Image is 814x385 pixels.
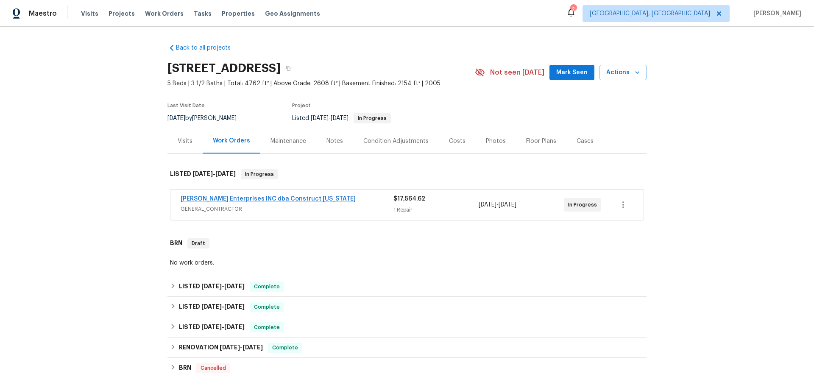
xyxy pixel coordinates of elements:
[167,103,205,108] span: Last Visit Date
[188,239,209,248] span: Draft
[201,304,222,310] span: [DATE]
[167,358,647,378] div: BRN Cancelled
[526,137,556,145] div: Floor Plans
[167,113,247,123] div: by [PERSON_NAME]
[224,283,245,289] span: [DATE]
[243,344,263,350] span: [DATE]
[750,9,801,18] span: [PERSON_NAME]
[606,67,640,78] span: Actions
[281,61,296,76] button: Copy Address
[292,103,311,108] span: Project
[179,282,245,292] h6: LISTED
[167,230,647,257] div: BRN Draft
[194,11,212,17] span: Tasks
[179,363,191,373] h6: BRN
[179,302,245,312] h6: LISTED
[201,324,222,330] span: [DATE]
[170,259,644,267] div: No work orders.
[167,115,185,121] span: [DATE]
[570,5,576,14] div: 2
[479,202,496,208] span: [DATE]
[393,196,425,202] span: $17,564.62
[167,44,249,52] a: Back to all projects
[222,9,255,18] span: Properties
[224,324,245,330] span: [DATE]
[181,205,393,213] span: GENERAL_CONTRACTOR
[311,115,348,121] span: -
[568,201,600,209] span: In Progress
[499,202,516,208] span: [DATE]
[270,137,306,145] div: Maintenance
[326,137,343,145] div: Notes
[251,282,283,291] span: Complete
[354,116,390,121] span: In Progress
[179,322,245,332] h6: LISTED
[220,344,240,350] span: [DATE]
[170,238,182,248] h6: BRN
[251,303,283,311] span: Complete
[167,161,647,188] div: LISTED [DATE]-[DATE]In Progress
[292,115,391,121] span: Listed
[331,115,348,121] span: [DATE]
[363,137,429,145] div: Condition Adjustments
[393,206,479,214] div: 1 Repair
[167,338,647,358] div: RENOVATION [DATE]-[DATE]Complete
[167,317,647,338] div: LISTED [DATE]-[DATE]Complete
[556,67,588,78] span: Mark Seen
[81,9,98,18] span: Visits
[490,68,544,77] span: Not seen [DATE]
[549,65,594,81] button: Mark Seen
[167,64,281,73] h2: [STREET_ADDRESS]
[265,9,320,18] span: Geo Assignments
[109,9,135,18] span: Projects
[269,343,301,352] span: Complete
[201,304,245,310] span: -
[577,137,594,145] div: Cases
[192,171,236,177] span: -
[181,196,356,202] a: [PERSON_NAME] Enterprises INC dba Construct [US_STATE]
[251,323,283,332] span: Complete
[179,343,263,353] h6: RENOVATION
[590,9,710,18] span: [GEOGRAPHIC_DATA], [GEOGRAPHIC_DATA]
[178,137,192,145] div: Visits
[486,137,506,145] div: Photos
[170,169,236,179] h6: LISTED
[167,276,647,297] div: LISTED [DATE]-[DATE]Complete
[201,324,245,330] span: -
[479,201,516,209] span: -
[224,304,245,310] span: [DATE]
[599,65,647,81] button: Actions
[197,364,229,372] span: Cancelled
[145,9,184,18] span: Work Orders
[167,79,475,88] span: 5 Beds | 3 1/2 Baths | Total: 4762 ft² | Above Grade: 2608 ft² | Basement Finished: 2154 ft² | 2005
[192,171,213,177] span: [DATE]
[242,170,277,179] span: In Progress
[220,344,263,350] span: -
[213,137,250,145] div: Work Orders
[167,297,647,317] div: LISTED [DATE]-[DATE]Complete
[201,283,222,289] span: [DATE]
[201,283,245,289] span: -
[215,171,236,177] span: [DATE]
[29,9,57,18] span: Maestro
[449,137,466,145] div: Costs
[311,115,329,121] span: [DATE]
